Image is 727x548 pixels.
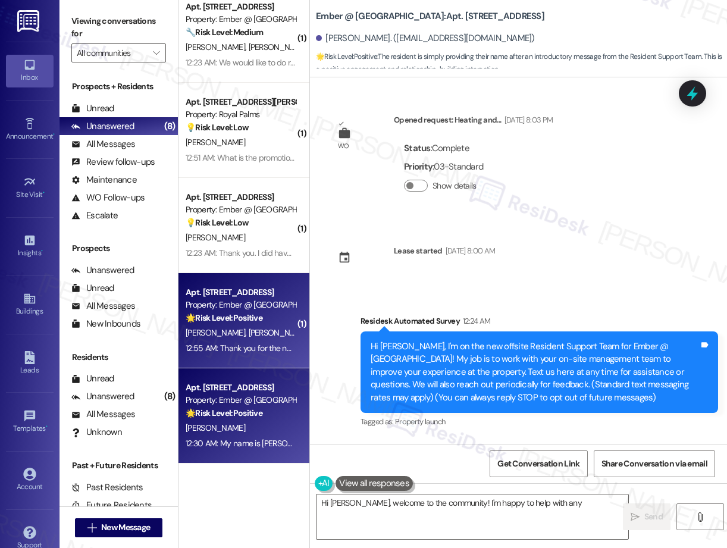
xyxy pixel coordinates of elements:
[6,406,54,438] a: Templates •
[59,80,178,93] div: Prospects + Residents
[443,245,496,257] div: [DATE] 8:00 AM
[502,114,553,126] div: [DATE] 8:03 PM
[186,422,245,433] span: [PERSON_NAME]
[338,140,349,152] div: WO
[695,512,704,522] i: 
[161,387,178,406] div: (8)
[6,289,54,321] a: Buildings
[644,511,663,523] span: Send
[404,139,483,158] div: : Complete
[71,102,114,115] div: Unread
[101,521,150,534] span: New Message
[59,459,178,472] div: Past + Future Residents
[71,481,143,494] div: Past Residents
[186,1,296,13] div: Apt. [STREET_ADDRESS]
[394,114,553,130] div: Opened request: Heating and...
[71,174,137,186] div: Maintenance
[186,137,245,148] span: [PERSON_NAME]
[317,494,628,539] textarea: Hi [PERSON_NAME], welcome to the community! I'm happy to help with any questions you have about E...
[497,458,579,470] span: Get Conversation Link
[161,117,178,136] div: (8)
[186,27,263,37] strong: 🔧 Risk Level: Medium
[186,108,296,121] div: Property: Royal Palms
[71,408,135,421] div: All Messages
[249,327,308,338] span: [PERSON_NAME]
[59,351,178,364] div: Residents
[186,203,296,216] div: Property: Ember @ [GEOGRAPHIC_DATA]
[404,161,433,173] b: Priority
[71,209,118,222] div: Escalate
[71,426,122,439] div: Unknown
[594,450,715,477] button: Share Conversation via email
[59,242,178,255] div: Prospects
[316,51,727,76] span: : The resident is simply providing their name after an introductory message from the Resident Sup...
[186,408,262,418] strong: 🌟 Risk Level: Positive
[631,512,640,522] i: 
[186,13,296,26] div: Property: Ember @ [GEOGRAPHIC_DATA]
[6,230,54,262] a: Insights •
[186,248,330,258] div: 12:23 AM: Thank you. I did have a question
[153,48,159,58] i: 
[186,96,296,108] div: Apt. [STREET_ADDRESS][PERSON_NAME]
[6,464,54,496] a: Account
[186,286,296,299] div: Apt. [STREET_ADDRESS]
[249,42,308,52] span: [PERSON_NAME]
[433,180,477,192] label: Show details
[186,327,249,338] span: [PERSON_NAME]
[186,122,249,133] strong: 💡 Risk Level: Low
[71,300,135,312] div: All Messages
[71,156,155,168] div: Review follow-ups
[316,52,377,61] strong: 🌟 Risk Level: Positive
[404,158,483,176] div: : 03-Standard
[601,458,707,470] span: Share Conversation via email
[490,450,587,477] button: Get Conversation Link
[186,217,249,228] strong: 💡 Risk Level: Low
[404,142,431,154] b: Status
[71,192,145,204] div: WO Follow-ups
[71,318,140,330] div: New Inbounds
[186,232,245,243] span: [PERSON_NAME]
[186,438,321,449] div: 12:30 AM: My name is [PERSON_NAME]
[6,347,54,380] a: Leads
[71,499,152,512] div: Future Residents
[186,381,296,394] div: Apt. [STREET_ADDRESS]
[46,422,48,431] span: •
[6,172,54,204] a: Site Visit •
[41,247,43,255] span: •
[316,32,535,45] div: [PERSON_NAME]. ([EMAIL_ADDRESS][DOMAIN_NAME])
[186,152,465,163] div: 12:51 AM: What is the promotion of a year of free rent? How does this event work?
[71,138,135,151] div: All Messages
[71,12,166,43] label: Viewing conversations for
[395,417,445,427] span: Property launch
[186,394,296,406] div: Property: Ember @ [GEOGRAPHIC_DATA]
[394,245,443,257] div: Lease started
[623,503,670,530] button: Send
[186,42,249,52] span: [PERSON_NAME]
[316,10,544,23] b: Ember @ [GEOGRAPHIC_DATA]: Apt. [STREET_ADDRESS]
[186,191,296,203] div: Apt. [STREET_ADDRESS]
[71,372,114,385] div: Unread
[53,130,55,139] span: •
[361,315,718,331] div: Residesk Automated Survey
[71,264,134,277] div: Unanswered
[460,315,491,327] div: 12:24 AM
[75,518,163,537] button: New Message
[186,343,590,353] div: 12:55 AM: Thank you for the new point of contact we're very happy with everything so we're all go...
[361,413,718,430] div: Tagged as:
[17,10,42,32] img: ResiDesk Logo
[77,43,147,62] input: All communities
[371,340,699,404] div: Hi [PERSON_NAME], I'm on the new offsite Resident Support Team for Ember @ [GEOGRAPHIC_DATA]! My ...
[71,120,134,133] div: Unanswered
[186,299,296,311] div: Property: Ember @ [GEOGRAPHIC_DATA]
[87,523,96,533] i: 
[186,312,262,323] strong: 🌟 Risk Level: Positive
[43,189,45,197] span: •
[71,390,134,403] div: Unanswered
[71,282,114,295] div: Unread
[6,55,54,87] a: Inbox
